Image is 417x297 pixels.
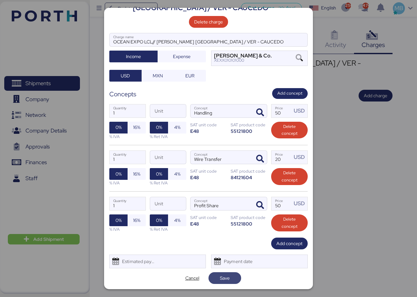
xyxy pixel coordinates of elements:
button: Delete concept [271,214,308,231]
button: Add concept [271,238,308,249]
button: Delete concept [271,122,308,139]
span: 16% [133,123,140,131]
button: ConceptConcept [253,152,267,166]
div: SAT unit code [190,214,227,221]
button: 4% [168,122,186,133]
button: ConceptConcept [253,198,267,212]
div: SAT product code [231,122,267,128]
button: 4% [168,214,186,226]
span: USD [121,72,130,80]
input: Price [271,151,292,164]
button: Delete charge [189,16,228,28]
input: Unit [150,197,186,210]
div: E48 [190,174,227,180]
div: % Ret IVA [150,180,186,186]
button: Save [208,272,241,284]
input: Price [271,104,292,117]
div: Concepts [109,89,136,99]
button: MXN [142,70,174,82]
button: 0% [150,168,168,180]
div: [PERSON_NAME] & Co. [214,54,272,58]
div: % IVA [109,133,146,140]
div: USD [294,107,307,115]
div: % IVA [109,226,146,232]
span: 0% [156,123,162,131]
div: SAT product code [231,168,267,174]
button: 16% [128,122,146,133]
div: E48 [190,128,227,134]
button: 0% [109,214,128,226]
span: Expense [173,53,191,60]
div: E48 [190,221,227,227]
button: 0% [150,122,168,133]
button: ConceptConcept [253,106,267,119]
div: SAT product code [231,214,267,221]
button: 0% [150,214,168,226]
span: 4% [174,123,180,131]
span: Delete concept [276,169,302,184]
input: Charge name [110,33,307,46]
button: 16% [128,168,146,180]
button: 4% [168,168,186,180]
button: Expense [158,51,206,62]
div: % Ret IVA [150,133,186,140]
span: 0% [116,216,122,224]
span: 4% [174,216,180,224]
span: 16% [133,170,140,178]
div: SAT unit code [190,122,227,128]
div: USD [294,199,307,208]
span: Add concept [276,240,302,247]
button: Income [109,51,158,62]
span: 16% [133,216,140,224]
button: Cancel [176,272,208,284]
span: EUR [185,72,194,80]
div: 55121800 [231,221,267,227]
div: 55121800 [231,128,267,134]
span: Save [220,274,230,282]
div: SAT unit code [190,168,227,174]
div: USD [294,153,307,161]
input: Unit [150,104,186,117]
button: USD [109,70,142,82]
span: Income [126,53,141,60]
span: Delete charge [194,18,223,26]
span: Cancel [185,274,199,282]
span: 0% [156,170,162,178]
span: MXN [153,72,163,80]
input: Unit [150,151,186,164]
input: Concept [191,197,251,210]
div: % IVA [109,180,146,186]
button: Delete concept [271,168,308,185]
div: 84121604 [231,174,267,180]
button: Add concept [272,88,308,99]
input: Quantity [110,104,146,117]
span: 0% [156,216,162,224]
input: Quantity [110,151,146,164]
span: 0% [116,170,122,178]
span: 0% [116,123,122,131]
div: XEXX010101000 [214,58,272,63]
div: % Ret IVA [150,226,186,232]
input: Price [271,197,292,210]
input: Concept [191,151,251,164]
input: Quantity [110,197,146,210]
span: Delete concept [276,216,302,230]
input: Concept [191,104,251,117]
button: 16% [128,214,146,226]
span: Delete concept [276,123,302,137]
span: Add concept [277,90,302,97]
button: 0% [109,168,128,180]
button: EUR [174,70,206,82]
button: 0% [109,122,128,133]
span: 4% [174,170,180,178]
